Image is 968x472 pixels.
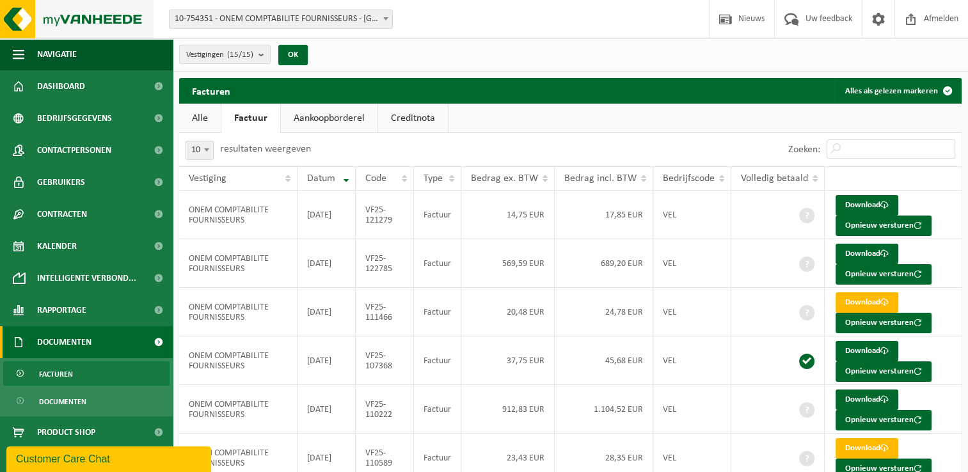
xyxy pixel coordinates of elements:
[555,191,653,239] td: 17,85 EUR
[414,385,461,434] td: Factuur
[788,145,820,155] label: Zoeken:
[653,239,731,288] td: VEL
[298,239,356,288] td: [DATE]
[356,336,414,385] td: VF25-107368
[663,173,715,184] span: Bedrijfscode
[836,313,932,333] button: Opnieuw versturen
[6,444,214,472] iframe: chat widget
[836,389,898,410] a: Download
[378,104,448,133] a: Creditnota
[278,45,308,65] button: OK
[461,385,555,434] td: 912,83 EUR
[298,288,356,336] td: [DATE]
[220,144,311,154] label: resultaten weergeven
[298,191,356,239] td: [DATE]
[179,78,243,103] h2: Facturen
[653,385,731,434] td: VEL
[414,288,461,336] td: Factuur
[461,288,555,336] td: 20,48 EUR
[307,173,335,184] span: Datum
[836,410,932,430] button: Opnieuw versturen
[179,288,298,336] td: ONEM COMPTABILITE FOURNISSEURS
[179,385,298,434] td: ONEM COMPTABILITE FOURNISSEURS
[37,134,111,166] span: Contactpersonen
[3,389,170,413] a: Documenten
[3,361,170,386] a: Facturen
[227,51,253,59] count: (15/15)
[555,239,653,288] td: 689,20 EUR
[365,173,386,184] span: Code
[836,195,898,216] a: Download
[189,173,226,184] span: Vestiging
[836,292,898,313] a: Download
[653,336,731,385] td: VEL
[179,239,298,288] td: ONEM COMPTABILITE FOURNISSEURS
[37,230,77,262] span: Kalender
[555,336,653,385] td: 45,68 EUR
[461,336,555,385] td: 37,75 EUR
[37,102,112,134] span: Bedrijfsgegevens
[37,198,87,230] span: Contracten
[414,239,461,288] td: Factuur
[221,104,280,133] a: Factuur
[186,141,214,160] span: 10
[414,191,461,239] td: Factuur
[414,336,461,385] td: Factuur
[37,70,85,102] span: Dashboard
[37,294,86,326] span: Rapportage
[836,341,898,361] a: Download
[555,385,653,434] td: 1.104,52 EUR
[37,326,91,358] span: Documenten
[836,361,932,382] button: Opnieuw versturen
[356,288,414,336] td: VF25-111466
[39,362,73,386] span: Facturen
[298,336,356,385] td: [DATE]
[37,262,136,294] span: Intelligente verbond...
[186,45,253,65] span: Vestigingen
[741,173,808,184] span: Volledig betaald
[555,288,653,336] td: 24,78 EUR
[169,10,393,29] span: 10-754351 - ONEM COMPTABILITE FOURNISSEURS - BRUXELLES
[836,438,898,459] a: Download
[356,385,414,434] td: VF25-110222
[39,389,86,414] span: Documenten
[179,336,298,385] td: ONEM COMPTABILITE FOURNISSEURS
[835,78,960,104] button: Alles als gelezen markeren
[424,173,443,184] span: Type
[37,166,85,198] span: Gebruikers
[653,288,731,336] td: VEL
[836,244,898,264] a: Download
[37,416,95,448] span: Product Shop
[461,191,555,239] td: 14,75 EUR
[179,104,221,133] a: Alle
[471,173,538,184] span: Bedrag ex. BTW
[836,264,932,285] button: Opnieuw versturen
[653,191,731,239] td: VEL
[356,191,414,239] td: VF25-121279
[179,191,298,239] td: ONEM COMPTABILITE FOURNISSEURS
[564,173,637,184] span: Bedrag incl. BTW
[281,104,377,133] a: Aankoopborderel
[836,216,932,236] button: Opnieuw versturen
[37,38,77,70] span: Navigatie
[298,385,356,434] td: [DATE]
[356,239,414,288] td: VF25-122785
[170,10,392,28] span: 10-754351 - ONEM COMPTABILITE FOURNISSEURS - BRUXELLES
[461,239,555,288] td: 569,59 EUR
[179,45,271,64] button: Vestigingen(15/15)
[186,141,213,159] span: 10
